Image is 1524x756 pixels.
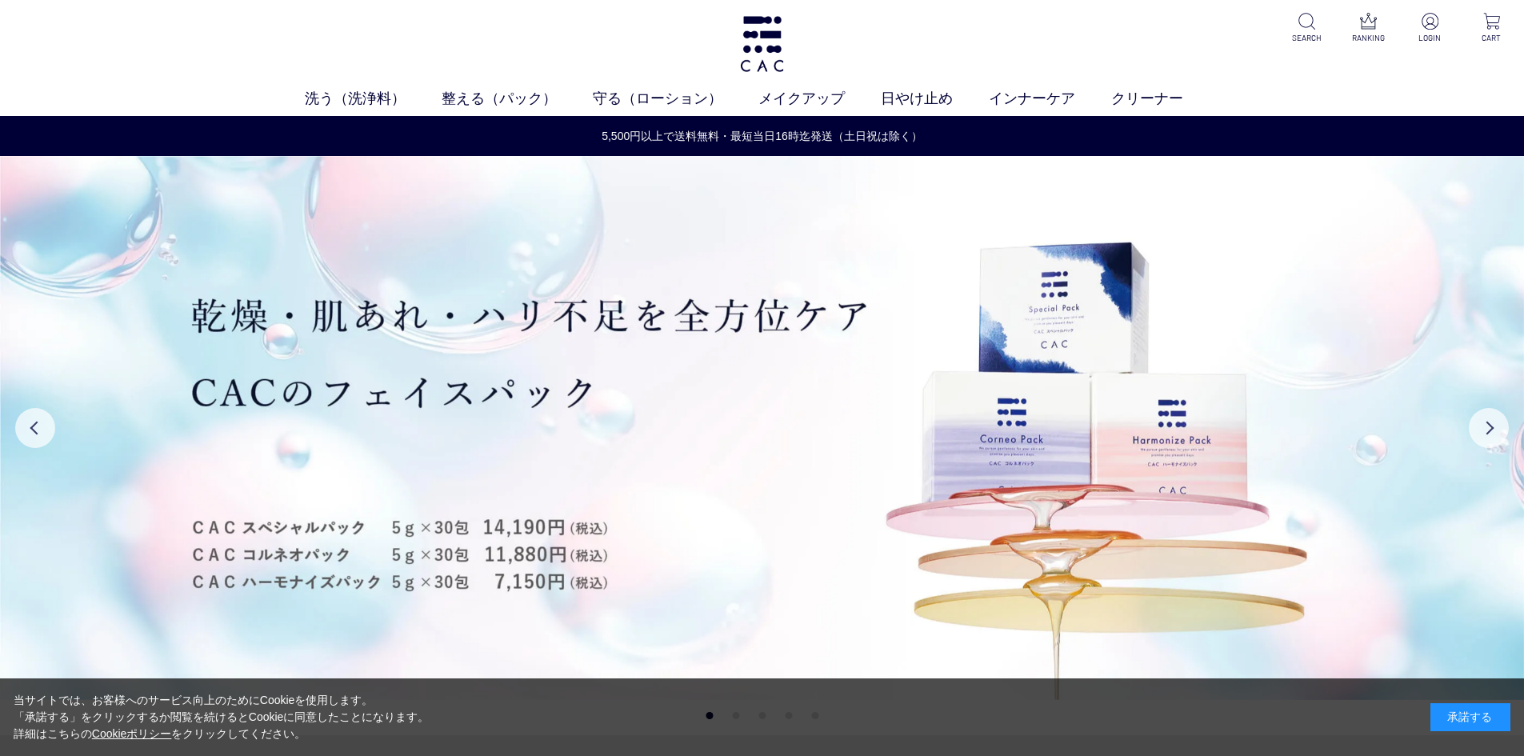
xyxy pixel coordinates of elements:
p: SEARCH [1287,32,1326,44]
a: 日やけ止め [881,88,989,110]
a: SEARCH [1287,13,1326,44]
a: LOGIN [1410,13,1450,44]
a: 5,500円以上で送料無料・最短当日16時迄発送（土日祝は除く） [1,128,1523,145]
a: 洗う（洗浄料） [305,88,442,110]
div: 当サイトでは、お客様へのサービス向上のためにCookieを使用します。 「承諾する」をクリックするか閲覧を続けるとCookieに同意したことになります。 詳細はこちらの をクリックしてください。 [14,692,430,742]
p: CART [1472,32,1511,44]
a: RANKING [1349,13,1388,44]
a: Cookieポリシー [92,727,172,740]
a: 整える（パック） [442,88,593,110]
a: メイクアップ [758,88,881,110]
button: Previous [15,408,55,448]
a: 守る（ローション） [593,88,758,110]
div: 承諾する [1430,703,1510,731]
img: logo [738,16,786,72]
p: LOGIN [1410,32,1450,44]
button: Next [1469,408,1509,448]
a: インナーケア [989,88,1111,110]
a: クリーナー [1111,88,1219,110]
p: RANKING [1349,32,1388,44]
a: CART [1472,13,1511,44]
